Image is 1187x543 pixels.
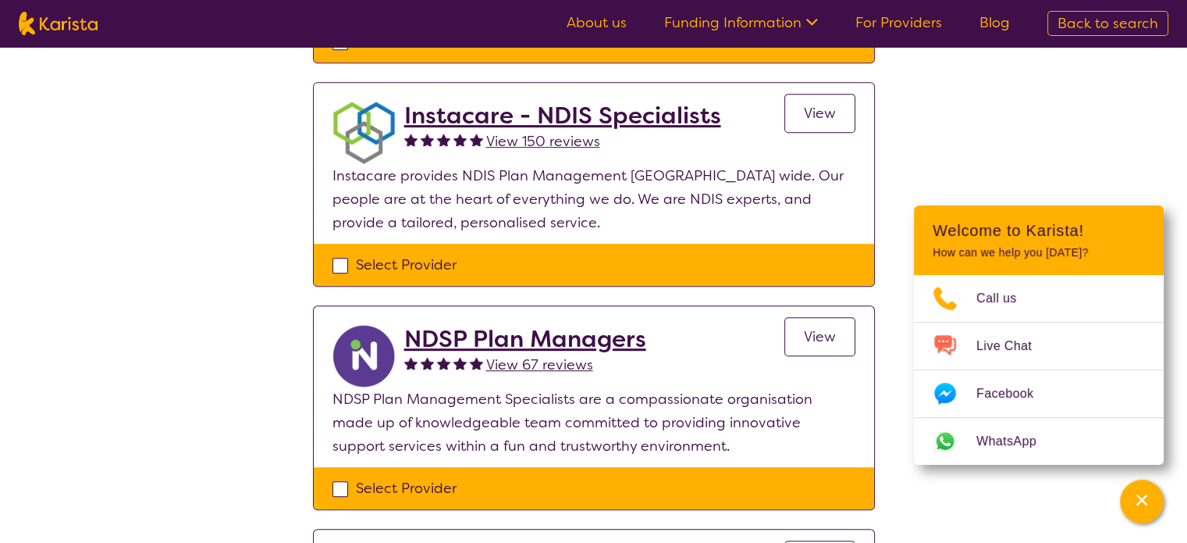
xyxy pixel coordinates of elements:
[421,133,434,146] img: fullstar
[979,13,1010,32] a: Blog
[804,327,836,346] span: View
[976,287,1036,310] span: Call us
[1047,11,1168,36] a: Back to search
[453,356,467,370] img: fullstar
[933,221,1145,240] h2: Welcome to Karista!
[332,102,395,164] img: obkhna0zu27zdd4ubuus.png
[486,353,593,377] a: View 67 reviews
[404,102,721,130] a: Instacare - NDIS Specialists
[404,356,418,370] img: fullstar
[933,246,1145,259] p: How can we help you [DATE]?
[453,133,467,146] img: fullstar
[1057,14,1158,33] span: Back to search
[914,418,1164,465] a: Web link opens in a new tab.
[421,356,434,370] img: fullstar
[437,356,450,370] img: fullstar
[19,12,98,35] img: Karista logo
[855,13,942,32] a: For Providers
[404,133,418,146] img: fullstar
[332,325,395,388] img: ryxpuxvt8mh1enfatjpo.png
[486,355,593,374] span: View 67 reviews
[784,317,855,356] a: View
[437,133,450,146] img: fullstar
[470,356,483,370] img: fullstar
[976,430,1055,453] span: WhatsApp
[976,334,1050,358] span: Live Chat
[1120,480,1164,523] button: Channel Menu
[486,130,600,153] a: View 150 reviews
[976,382,1052,405] span: Facebook
[914,275,1164,465] ul: Choose channel
[470,133,483,146] img: fullstar
[567,13,627,32] a: About us
[804,104,836,123] span: View
[664,13,818,32] a: Funding Information
[332,388,855,458] p: NDSP Plan Management Specialists are a compassionate organisation made up of knowledgeable team c...
[332,164,855,234] p: Instacare provides NDIS Plan Management [GEOGRAPHIC_DATA] wide. Our people are at the heart of ev...
[486,132,600,151] span: View 150 reviews
[404,325,646,353] a: NDSP Plan Managers
[784,94,855,133] a: View
[914,205,1164,465] div: Channel Menu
